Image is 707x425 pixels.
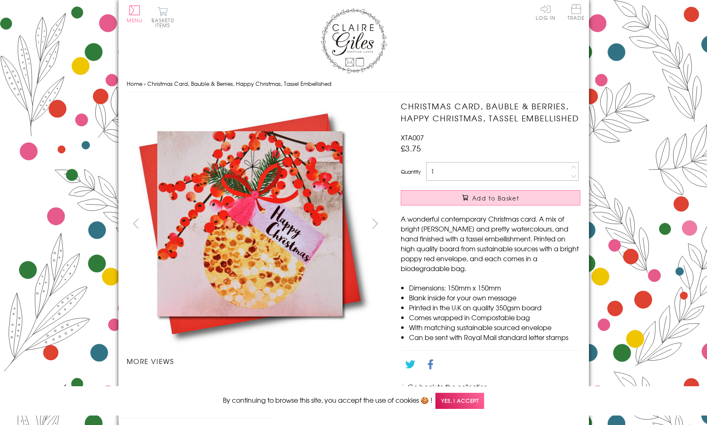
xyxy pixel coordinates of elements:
span: Add to Basket [472,194,519,202]
button: prev [127,214,145,233]
li: Comes wrapped in Compostable bag [409,312,580,322]
h3: More views [127,356,385,366]
h1: Christmas Card, Bauble & Berries, Happy Christmas, Tassel Embellished [401,100,580,124]
a: Home [127,80,142,87]
button: Add to Basket [401,190,580,205]
li: Carousel Page 1 (Current Slide) [127,374,191,392]
span: £3.75 [401,142,421,154]
a: Go back to the collection [408,382,488,392]
li: Printed in the U.K on quality 350gsm board [409,302,580,312]
span: Trade [567,4,585,20]
span: › [144,80,146,87]
span: XTA007 [401,132,424,142]
li: Blank inside for your own message [409,293,580,302]
li: With matching sustainable sourced envelope [409,322,580,332]
button: Menu [127,5,143,23]
li: Carousel Page 3 [255,374,320,392]
span: Yes, I accept [435,393,484,409]
p: A wonderful contemporary Christmas card. A mix of bright [PERSON_NAME] and pretty watercolours, a... [401,214,580,273]
img: Claire Giles Greetings Cards [321,8,387,73]
nav: breadcrumbs [127,76,581,92]
span: Christmas Card, Bauble & Berries, Happy Christmas, Tassel Embellished [147,80,331,87]
img: Christmas Card, Bauble & Berries, Happy Christmas, Tassel Embellished [158,384,159,385]
button: Basket0 items [151,7,174,28]
li: Dimensions: 150mm x 150mm [409,283,580,293]
span: Menu [127,17,143,24]
span: 0 items [155,17,174,29]
img: Christmas Card, Bauble & Berries, Happy Christmas, Tassel Embellished [384,100,632,348]
ul: Carousel Pagination [127,374,385,392]
li: Can be sent with Royal Mail standard letter stamps [409,332,580,342]
li: Carousel Page 4 [320,374,384,392]
li: Carousel Page 2 [191,374,255,392]
label: Quantity [401,168,421,175]
img: Christmas Card, Bauble & Berries, Happy Christmas, Tassel Embellished [126,100,374,347]
button: next [366,214,384,233]
a: Log In [536,4,556,20]
a: Trade [567,4,585,22]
